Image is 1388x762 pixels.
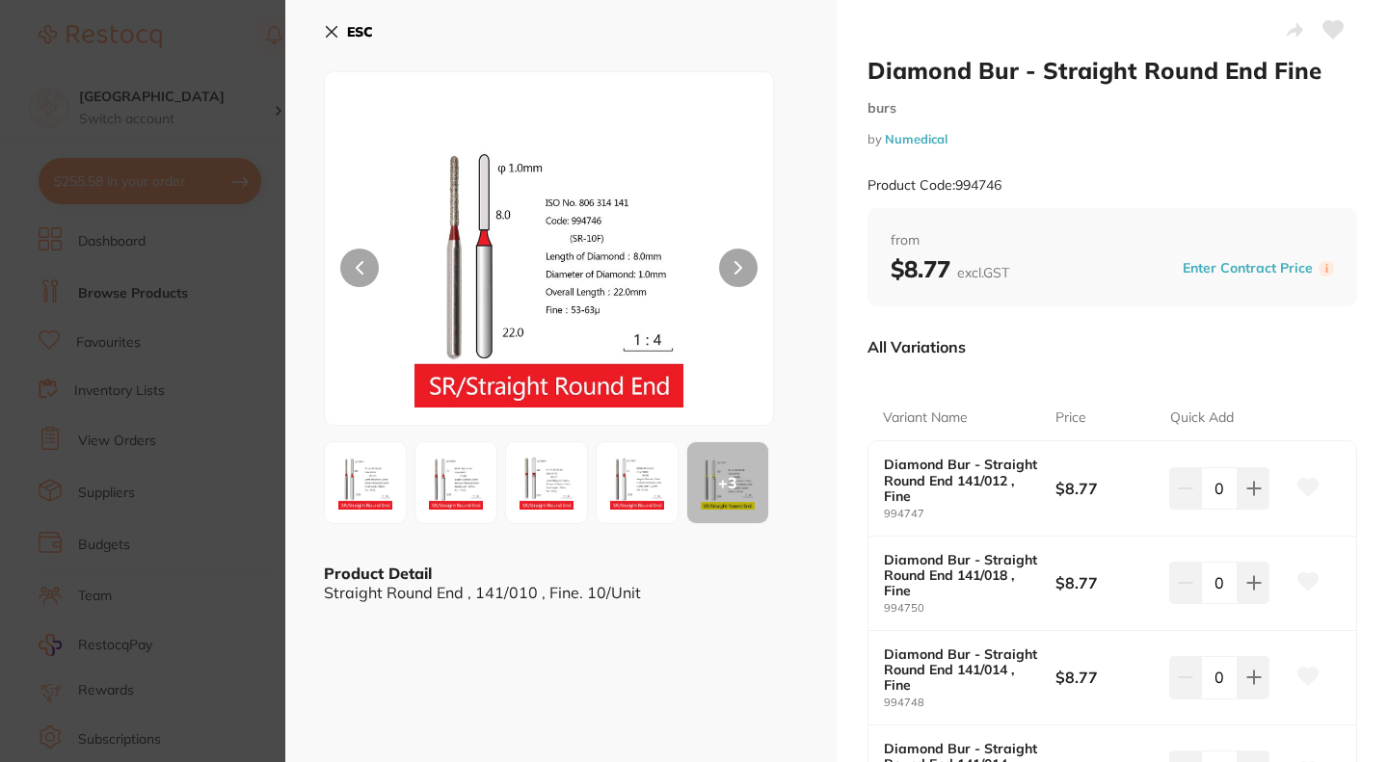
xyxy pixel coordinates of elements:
[347,23,373,40] b: ESC
[1055,408,1086,428] p: Price
[957,264,1009,281] span: excl. GST
[421,448,491,517] img: NDctZW4tanBn
[884,602,1055,615] small: 994750
[1055,478,1159,499] b: $8.77
[884,646,1038,693] b: Diamond Bur - Straight Round End 141/014 , Fine
[1055,667,1159,688] b: $8.77
[331,448,400,517] img: NDYtZW4tanBn
[324,584,798,601] div: Straight Round End , 141/010 , Fine. 10/Unit
[324,564,432,583] b: Product Detail
[867,56,1357,85] h2: Diamond Bur - Straight Round End Fine
[884,552,1038,598] b: Diamond Bur - Straight Round End 141/018 , Fine
[884,696,1055,709] small: 994748
[884,508,1055,520] small: 994747
[891,254,1009,283] b: $8.77
[885,131,948,146] a: Numedical
[1170,408,1234,428] p: Quick Add
[1319,261,1334,276] label: i
[686,441,769,524] button: +3
[867,132,1357,146] small: by
[414,120,683,425] img: NDYtZW4tanBn
[867,337,966,356] p: All Variations
[891,231,1334,250] span: from
[324,15,373,48] button: ESC
[1177,259,1319,277] button: Enter Contract Price
[867,100,1357,117] small: burs
[602,448,672,517] img: NDgtZW4tanBn
[512,448,581,517] img: NTAtZW4tanBn
[884,457,1038,503] b: Diamond Bur - Straight Round End 141/012 , Fine
[687,442,768,523] div: + 3
[867,177,1001,194] small: Product Code: 994746
[883,408,968,428] p: Variant Name
[1055,572,1159,593] b: $8.77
